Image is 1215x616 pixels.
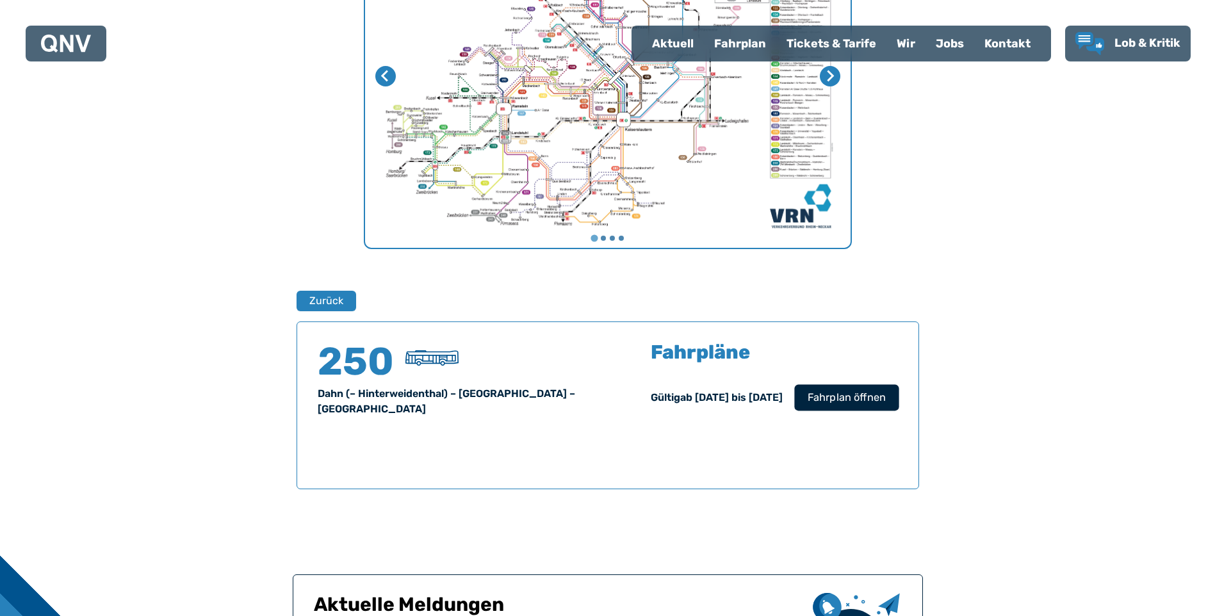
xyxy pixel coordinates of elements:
img: QNV Logo [41,35,91,53]
a: Aktuell [642,27,704,60]
a: Zurück [297,291,348,311]
button: Fahrplan öffnen [794,384,899,410]
a: Jobs [926,27,974,60]
button: Gehe zu Seite 4 [619,236,624,241]
button: Letzte Seite [375,66,396,86]
a: Tickets & Tarife [776,27,886,60]
span: Fahrplan öffnen [807,390,885,405]
span: Lob & Kritik [1114,36,1180,50]
button: Zurück [297,291,356,311]
button: Nächste Seite [820,66,840,86]
button: Gehe zu Seite 3 [610,236,615,241]
a: QNV Logo [41,31,91,56]
h4: 250 [318,343,395,381]
a: Fahrplan [704,27,776,60]
a: Wir [886,27,926,60]
img: Überlandbus [405,350,459,366]
div: Gültig ab [DATE] bis [DATE] [651,390,783,405]
button: Gehe zu Seite 2 [601,236,606,241]
div: Dahn (– Hinterweidenthal) – [GEOGRAPHIC_DATA] – [GEOGRAPHIC_DATA] [318,386,592,417]
h5: Fahrpläne [651,343,750,362]
button: Gehe zu Seite 1 [591,235,598,242]
a: Lob & Kritik [1075,32,1180,55]
ul: Wählen Sie eine Seite zum Anzeigen [365,234,851,243]
a: Kontakt [974,27,1041,60]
